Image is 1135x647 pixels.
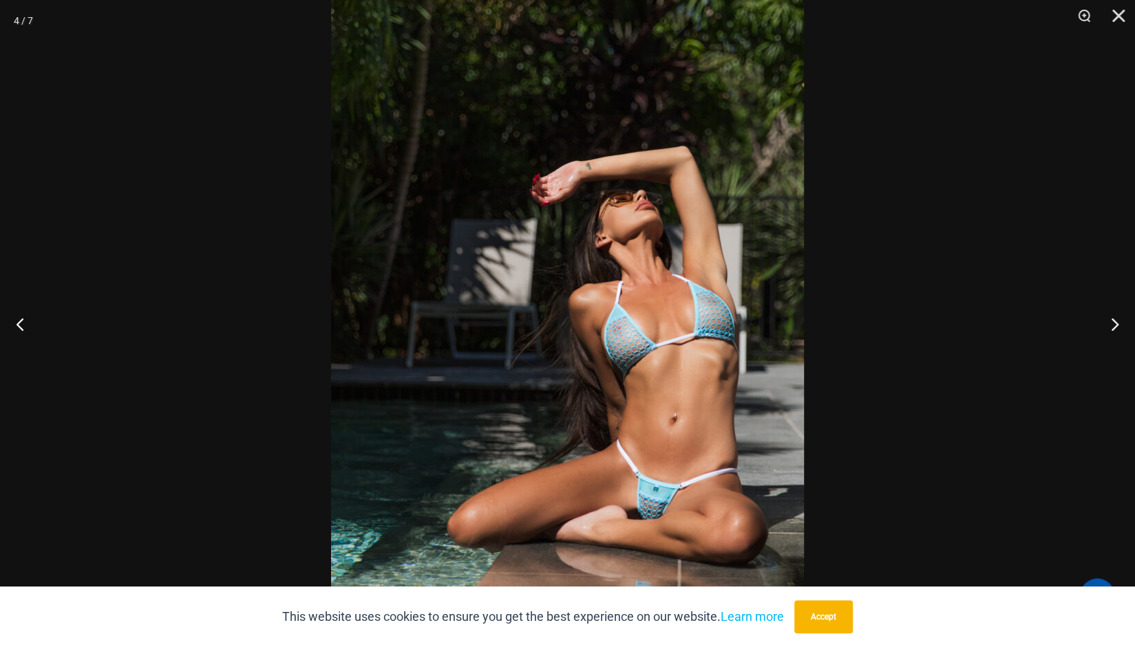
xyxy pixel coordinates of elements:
[282,606,784,627] p: This website uses cookies to ensure you get the best experience on our website.
[1083,289,1135,358] button: Next
[14,10,33,31] div: 4 / 7
[721,609,784,624] a: Learn more
[794,600,853,633] button: Accept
